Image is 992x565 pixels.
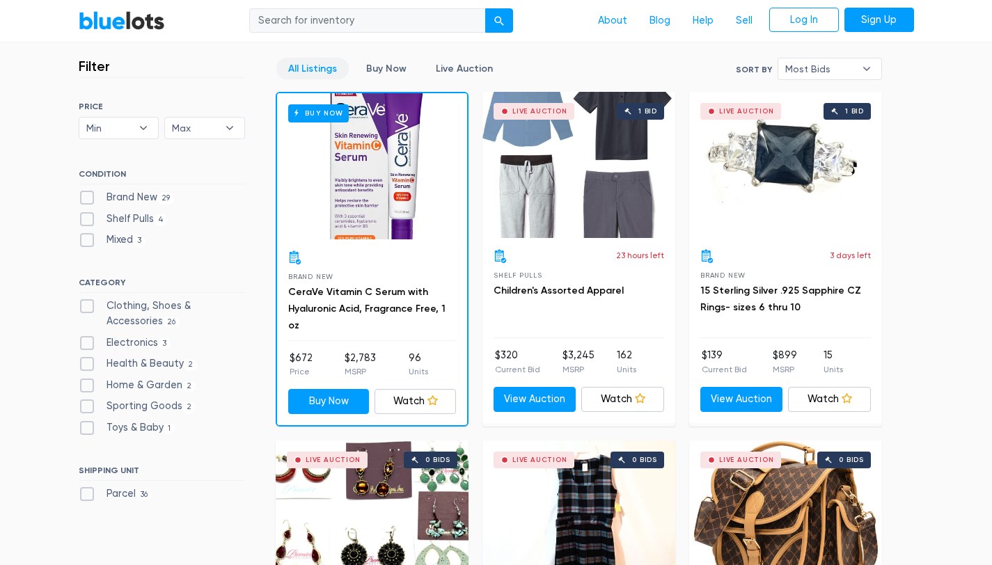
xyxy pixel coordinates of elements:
[617,348,636,376] li: 162
[702,363,747,376] p: Current Bid
[617,363,636,376] p: Units
[136,489,152,500] span: 36
[512,456,567,463] div: Live Auction
[129,118,158,138] b: ▾
[482,92,675,238] a: Live Auction 1 bid
[824,363,843,376] p: Units
[700,387,783,412] a: View Auction
[182,381,196,392] span: 2
[79,102,245,111] h6: PRICE
[587,8,638,34] a: About
[616,249,664,262] p: 23 hours left
[700,285,861,313] a: 15 Sterling Silver .925 Sapphire CZ Rings- sizes 6 thru 10
[494,271,542,279] span: Shelf Pulls
[495,363,540,376] p: Current Bid
[409,351,428,379] li: 96
[215,118,244,138] b: ▾
[581,387,664,412] a: Watch
[425,456,450,463] div: 0 bids
[562,348,595,376] li: $3,245
[700,271,746,279] span: Brand New
[79,190,175,205] label: Brand New
[79,465,245,481] h6: SHIPPING UNIT
[79,58,110,74] h3: Filter
[345,351,376,379] li: $2,783
[773,348,797,376] li: $899
[638,8,682,34] a: Blog
[824,348,843,376] li: 15
[288,286,446,331] a: CeraVe Vitamin C Serum with Hyaluronic Acid, Fragrance Free, 1 oz
[632,456,657,463] div: 0 bids
[158,338,171,349] span: 3
[702,348,747,376] li: $139
[276,58,349,79] a: All Listings
[788,387,871,412] a: Watch
[785,58,855,79] span: Most Bids
[79,420,175,436] label: Toys & Baby
[164,423,175,434] span: 1
[345,365,376,378] p: MSRP
[79,399,196,414] label: Sporting Goods
[288,389,370,414] a: Buy Now
[184,359,198,370] span: 2
[288,104,349,122] h6: Buy Now
[494,285,624,296] a: Children's Assorted Apparel
[290,351,313,379] li: $672
[277,93,467,239] a: Buy Now
[562,363,595,376] p: MSRP
[852,58,881,79] b: ▾
[719,108,774,115] div: Live Auction
[719,456,774,463] div: Live Auction
[79,356,198,372] label: Health & Beauty
[79,335,171,351] label: Electronics
[79,212,168,227] label: Shelf Pulls
[844,8,914,33] a: Sign Up
[86,118,132,138] span: Min
[769,8,839,33] a: Log In
[79,378,196,393] label: Home & Garden
[839,456,864,463] div: 0 bids
[375,389,456,414] a: Watch
[354,58,418,79] a: Buy Now
[172,118,218,138] span: Max
[79,10,165,31] a: BlueLots
[409,365,428,378] p: Units
[79,486,152,502] label: Parcel
[306,456,361,463] div: Live Auction
[638,108,657,115] div: 1 bid
[79,299,245,328] label: Clothing, Shoes & Accessories
[773,363,797,376] p: MSRP
[154,214,168,225] span: 4
[682,8,725,34] a: Help
[79,278,245,293] h6: CATEGORY
[79,232,146,248] label: Mixed
[182,402,196,413] span: 2
[79,169,245,184] h6: CONDITION
[495,348,540,376] li: $320
[845,108,864,115] div: 1 bid
[494,387,576,412] a: View Auction
[736,63,772,76] label: Sort By
[163,317,180,328] span: 26
[249,8,486,33] input: Search for inventory
[290,365,313,378] p: Price
[512,108,567,115] div: Live Auction
[157,193,175,204] span: 29
[133,236,146,247] span: 3
[288,273,333,280] span: Brand New
[830,249,871,262] p: 3 days left
[424,58,505,79] a: Live Auction
[725,8,764,34] a: Sell
[689,92,882,238] a: Live Auction 1 bid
